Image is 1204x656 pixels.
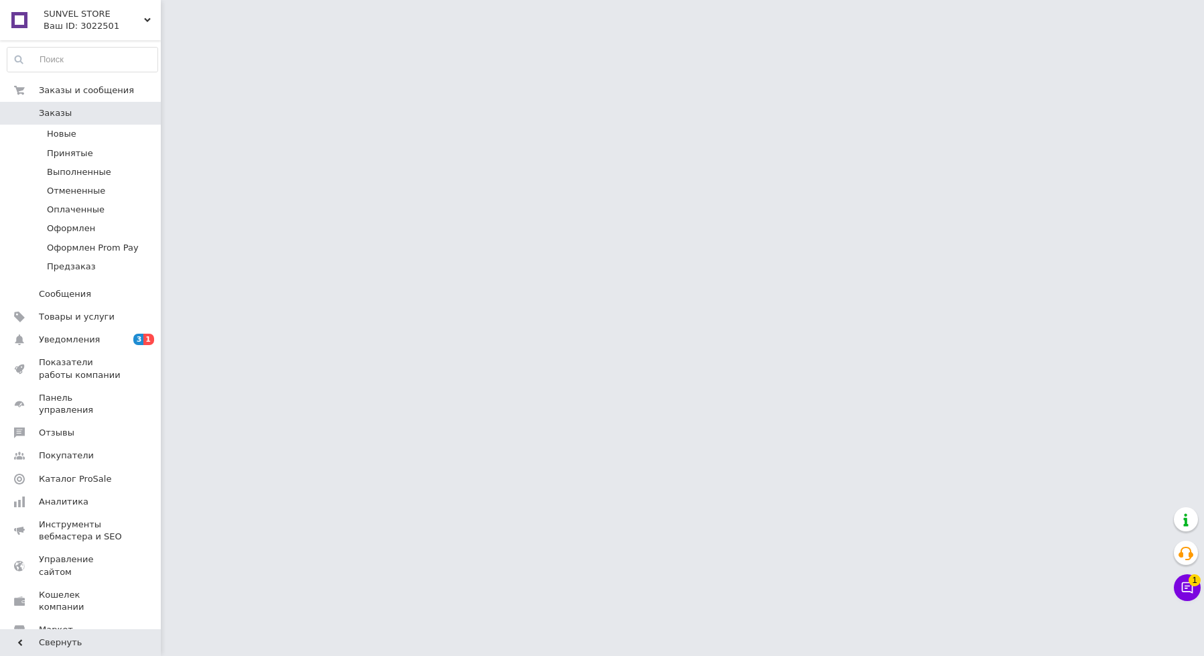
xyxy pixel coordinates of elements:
span: Аналитика [39,496,88,508]
span: Отмененные [47,185,105,197]
span: Оплаченные [47,204,105,216]
span: Кошелек компании [39,589,124,613]
span: Панель управления [39,392,124,416]
span: Каталог ProSale [39,473,111,485]
span: Оформлен Prom Pay [47,242,139,254]
span: Товары и услуги [39,311,115,323]
span: 1 [143,334,154,345]
span: Предзаказ [47,261,96,273]
div: Ваш ID: 3022501 [44,20,161,32]
span: Отзывы [39,427,74,439]
span: 3 [133,334,144,345]
span: Оформлен [47,222,95,235]
span: Сообщения [39,288,91,300]
span: Покупатели [39,450,94,462]
span: Инструменты вебмастера и SEO [39,519,124,543]
span: Выполненные [47,166,111,178]
span: Принятые [47,147,93,159]
button: Чат с покупателем1 [1174,574,1201,601]
span: 1 [1189,572,1201,584]
span: Заказы и сообщения [39,84,134,96]
span: Маркет [39,624,73,636]
span: Новые [47,128,76,140]
input: Поиск [7,48,157,72]
span: Уведомления [39,334,100,346]
span: SUNVEL STORE [44,8,144,20]
span: Показатели работы компании [39,356,124,381]
span: Управление сайтом [39,553,124,578]
span: Заказы [39,107,72,119]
